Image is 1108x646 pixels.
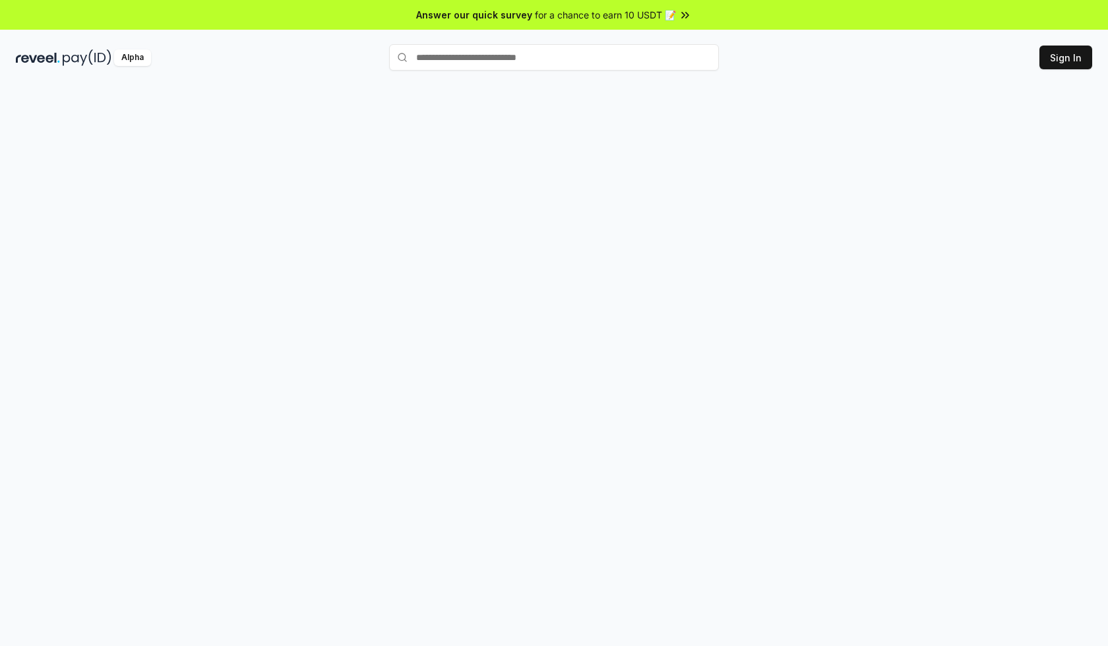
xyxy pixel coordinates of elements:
[535,8,676,22] span: for a chance to earn 10 USDT 📝
[1039,46,1092,69] button: Sign In
[63,49,111,66] img: pay_id
[416,8,532,22] span: Answer our quick survey
[16,49,60,66] img: reveel_dark
[114,49,151,66] div: Alpha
